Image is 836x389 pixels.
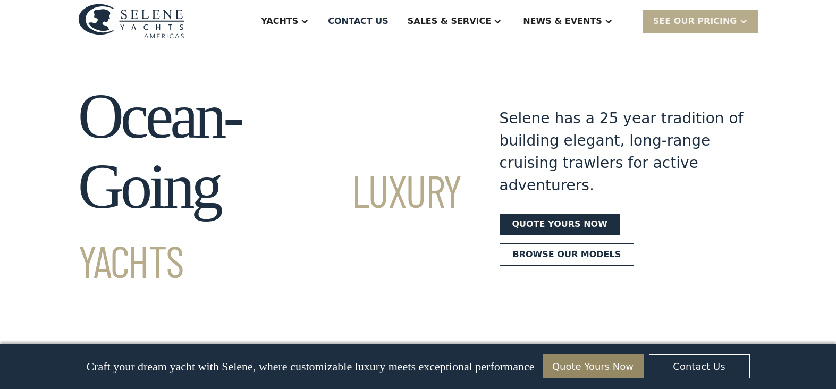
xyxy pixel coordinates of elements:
[78,81,461,292] h1: Ocean-Going
[500,243,635,266] a: Browse our models
[649,354,750,378] a: Contact Us
[500,214,620,235] a: Quote yours now
[500,107,744,197] div: Selene has a 25 year tradition of building elegant, long-range cruising trawlers for active adven...
[643,10,758,32] div: SEE Our Pricing
[86,360,534,374] p: Craft your dream yacht with Selene, where customizable luxury meets exceptional performance
[78,4,184,38] img: logo
[78,163,461,287] span: Luxury Yachts
[328,15,389,28] div: Contact US
[408,15,491,28] div: Sales & Service
[543,354,644,378] a: Quote Yours Now
[653,15,737,28] div: SEE Our Pricing
[523,15,602,28] div: News & EVENTS
[261,15,298,28] div: Yachts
